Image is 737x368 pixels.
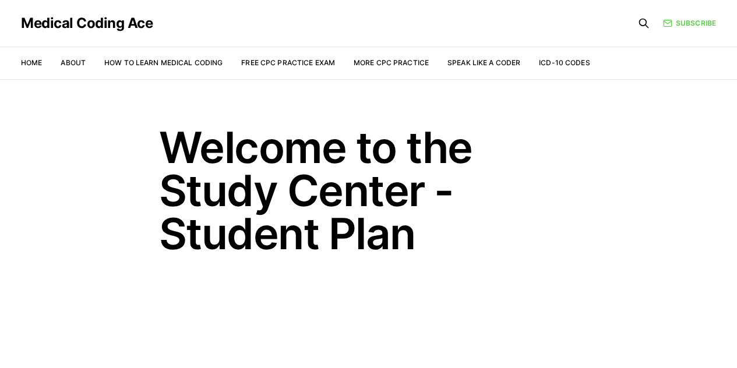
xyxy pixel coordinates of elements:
a: Home [21,58,42,67]
a: How to Learn Medical Coding [104,58,223,67]
a: Subscribe [663,18,716,29]
a: Free CPC Practice Exam [241,58,335,67]
a: More CPC Practice [354,58,429,67]
h1: Welcome to the Study Center - Student Plan [159,126,579,255]
a: ICD-10 Codes [539,58,590,67]
a: Medical Coding Ace [21,16,153,30]
a: About [61,58,86,67]
a: Speak Like a Coder [447,58,520,67]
